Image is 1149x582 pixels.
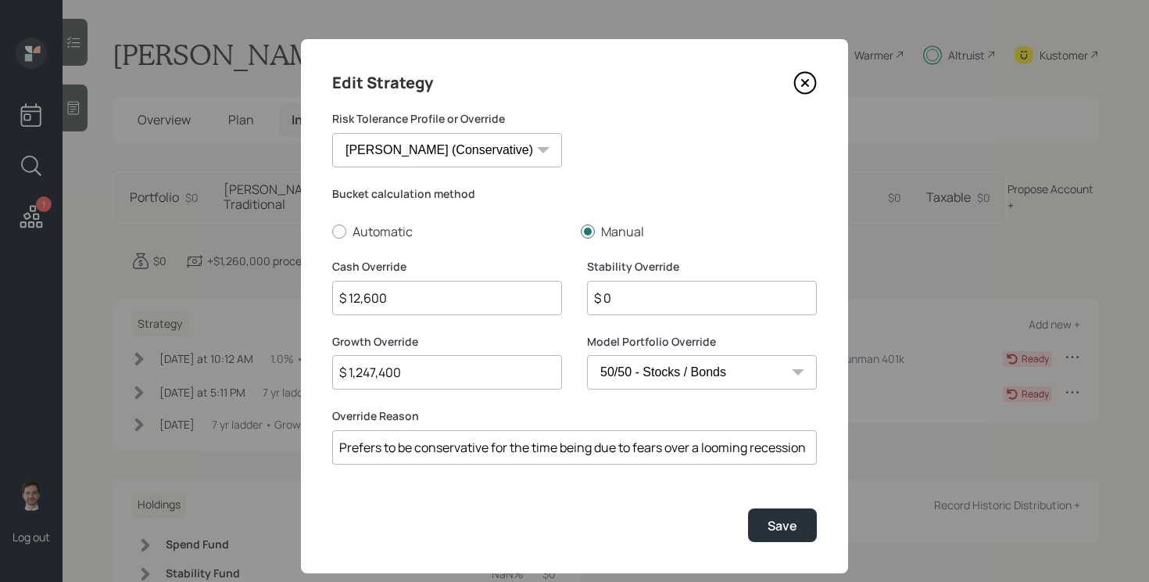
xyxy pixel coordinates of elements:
label: Automatic [332,223,568,240]
label: Stability Override [587,259,817,275]
label: Override Reason [332,408,817,424]
button: Save [748,508,817,542]
label: Model Portfolio Override [587,334,817,350]
label: Bucket calculation method [332,186,817,202]
label: Risk Tolerance Profile or Override [332,111,562,127]
label: Cash Override [332,259,562,275]
div: Save [768,517,797,534]
label: Manual [581,223,817,240]
label: Growth Override [332,334,562,350]
h4: Edit Strategy [332,70,433,95]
